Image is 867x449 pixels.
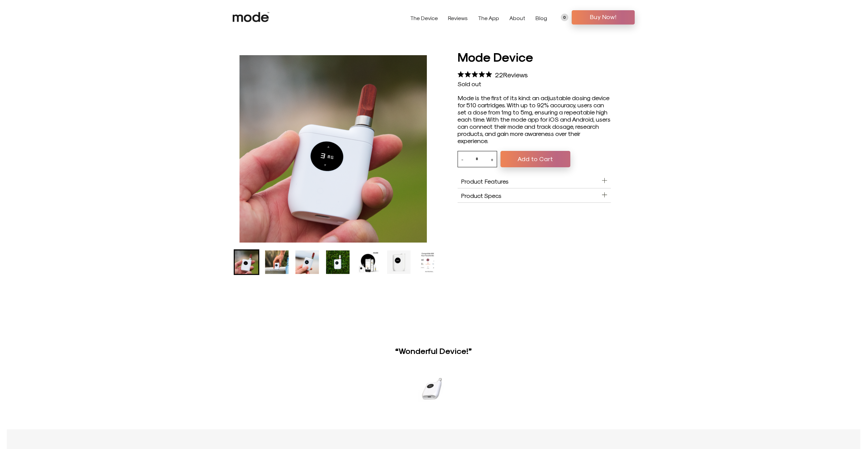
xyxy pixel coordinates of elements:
[536,15,547,21] a: Blog
[386,249,412,275] li: Go to slide 6
[326,250,350,274] img: Mode Device
[503,71,527,79] span: Reviews
[417,250,441,274] img: Mode Device
[461,192,501,199] span: Product Specs
[233,346,635,355] h4: “Wonderful Device!”
[239,55,427,243] div: Mode Device product carousel
[458,80,481,87] span: Sold out
[509,15,525,21] a: About
[387,250,411,274] img: Mode Device
[491,151,493,167] button: +
[294,249,320,275] li: Go to slide 3
[233,346,635,402] div: 1 of 3
[561,14,568,21] a: 0
[458,94,611,144] div: Mode is the first of its kind: an adjustable dosing device for 510 cartridges. With up to 92% acc...
[458,68,528,80] div: 22Reviews
[577,12,630,22] span: Buy Now!
[500,151,570,167] button: Add to Cart
[461,177,509,185] span: Product Features
[356,250,380,274] img: Mode Device
[235,250,258,274] img: Mode Device
[416,249,442,275] li: Go to slide 7
[448,15,468,21] a: Reviews
[495,71,503,79] span: 22
[355,249,381,275] li: Go to slide 5
[458,48,611,65] h1: Mode Device
[233,48,434,275] product-gallery: Mode Device product carousel
[239,55,427,243] li: 1 of 8
[239,55,427,243] img: Mode Device
[572,10,635,25] a: Buy Now!
[478,15,499,21] a: The App
[265,250,289,274] img: Mode Device
[325,249,351,275] li: Go to slide 4
[295,250,319,274] img: Mode Device
[461,151,463,167] button: -
[418,375,449,402] img: ~ Angela A. ~
[233,346,635,402] div: Testimonial
[233,249,434,275] div: Mode Device product thumbnail
[410,15,438,21] a: The Device
[264,249,290,275] li: Go to slide 2
[234,249,259,275] li: Go to slide 1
